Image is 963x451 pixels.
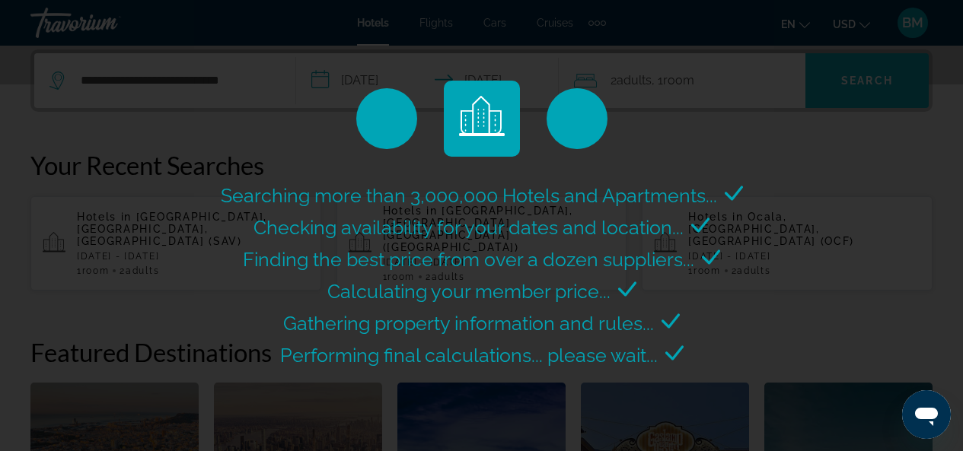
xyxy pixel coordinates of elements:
iframe: Button to launch messaging window [902,390,951,439]
span: Checking availability for your dates and location... [254,216,684,239]
span: Calculating your member price... [327,280,611,303]
span: Performing final calculations... please wait... [280,344,658,367]
span: Searching more than 3,000,000 Hotels and Apartments... [221,184,717,207]
span: Finding the best price from over a dozen suppliers... [243,248,694,271]
span: Gathering property information and rules... [283,312,654,335]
